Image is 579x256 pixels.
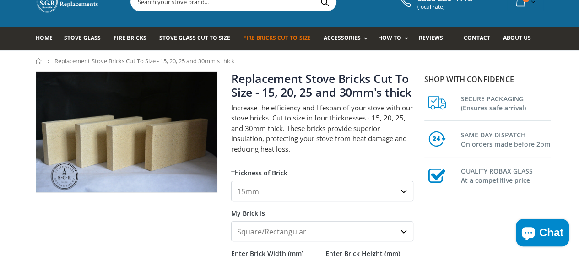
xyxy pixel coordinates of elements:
h3: QUALITY ROBAX GLASS At a competitive price [461,165,551,185]
p: Increase the efficiency and lifespan of your stove with our stove bricks. Cut to size in four thi... [231,103,413,154]
a: Contact [463,27,497,50]
span: Fire Bricks [114,34,146,42]
a: How To [378,27,413,50]
span: Home [36,34,53,42]
span: How To [378,34,401,42]
a: About us [503,27,537,50]
a: Fire Bricks Cut To Size [243,27,317,50]
span: Contact [463,34,490,42]
span: (local rate) [417,4,472,10]
a: Home [36,58,43,64]
span: Replacement Stove Bricks Cut To Size - 15, 20, 25 and 30mm's thick [54,57,234,65]
span: Stove Glass Cut To Size [159,34,230,42]
h3: SECURE PACKAGING (Ensures safe arrival) [461,93,551,113]
p: Shop with confidence [424,74,551,85]
label: My Brick Is [231,201,413,218]
a: Stove Glass [64,27,108,50]
a: Fire Bricks [114,27,153,50]
span: Stove Glass [64,34,101,42]
label: Thickness of Brick [231,161,413,177]
span: Reviews [419,34,443,42]
span: Accessories [323,34,360,42]
a: Stove Glass Cut To Size [159,27,237,50]
span: Fire Bricks Cut To Size [243,34,310,42]
h3: SAME DAY DISPATCH On orders made before 2pm [461,129,551,149]
span: About us [503,34,530,42]
inbox-online-store-chat: Shopify online store chat [513,219,572,249]
a: Accessories [323,27,372,50]
img: 4_fire_bricks_1aa33a0b-dc7a-4843-b288-55f1aa0e36c3_800x_crop_center.jpeg [36,72,217,193]
a: Reviews [419,27,450,50]
a: Home [36,27,60,50]
a: Replacement Stove Bricks Cut To Size - 15, 20, 25 and 30mm's thick [231,71,411,100]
